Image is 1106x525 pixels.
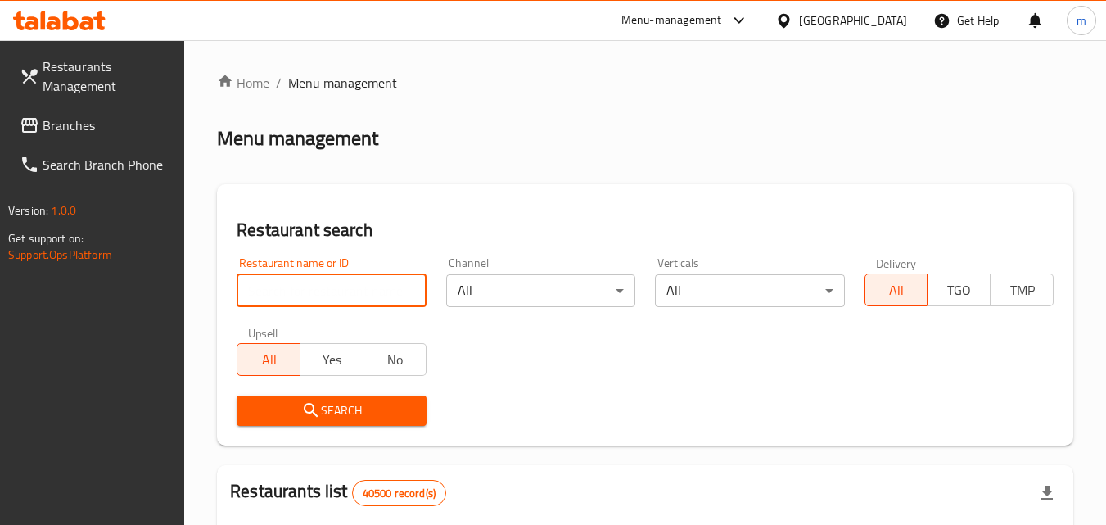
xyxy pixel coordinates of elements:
[1027,473,1067,513] div: Export file
[7,106,185,145] a: Branches
[370,348,420,372] span: No
[876,257,917,269] label: Delivery
[237,343,300,376] button: All
[446,274,635,307] div: All
[352,480,446,506] div: Total records count
[217,125,378,152] h2: Menu management
[230,479,446,506] h2: Restaurants list
[363,343,427,376] button: No
[8,200,48,221] span: Version:
[8,244,112,265] a: Support.OpsPlatform
[621,11,722,30] div: Menu-management
[307,348,357,372] span: Yes
[43,155,172,174] span: Search Branch Phone
[237,396,426,426] button: Search
[353,486,445,501] span: 40500 record(s)
[934,278,984,302] span: TGO
[7,47,185,106] a: Restaurants Management
[864,274,928,306] button: All
[1077,11,1086,29] span: m
[51,200,76,221] span: 1.0.0
[927,274,991,306] button: TGO
[250,401,413,421] span: Search
[217,73,269,93] a: Home
[288,73,397,93] span: Menu management
[300,343,363,376] button: Yes
[990,274,1054,306] button: TMP
[237,274,426,307] input: Search for restaurant name or ID..
[237,218,1054,242] h2: Restaurant search
[248,327,278,338] label: Upsell
[655,274,844,307] div: All
[872,278,922,302] span: All
[8,228,84,249] span: Get support on:
[7,145,185,184] a: Search Branch Phone
[244,348,294,372] span: All
[43,57,172,96] span: Restaurants Management
[43,115,172,135] span: Branches
[276,73,282,93] li: /
[799,11,907,29] div: [GEOGRAPHIC_DATA]
[217,73,1073,93] nav: breadcrumb
[997,278,1047,302] span: TMP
